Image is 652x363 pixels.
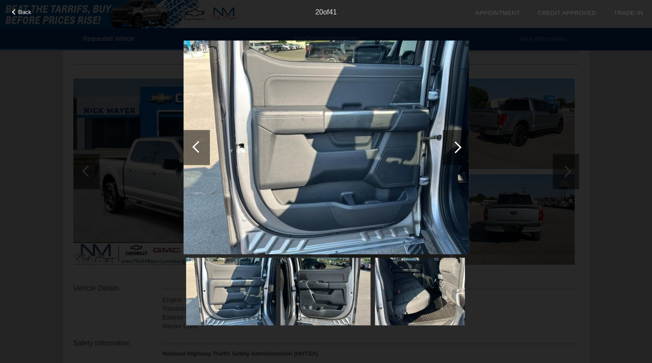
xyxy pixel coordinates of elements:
span: Back [18,9,32,15]
span: 41 [329,8,337,16]
a: Trade-In [614,10,643,16]
img: 20.jpg [184,40,469,255]
span: 20 [315,8,323,16]
img: 22.jpg [375,258,465,325]
img: 20.jpg [186,258,276,325]
a: Appointment [475,10,520,16]
a: Credit Approved [537,10,596,16]
img: 21.jpg [280,258,370,325]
